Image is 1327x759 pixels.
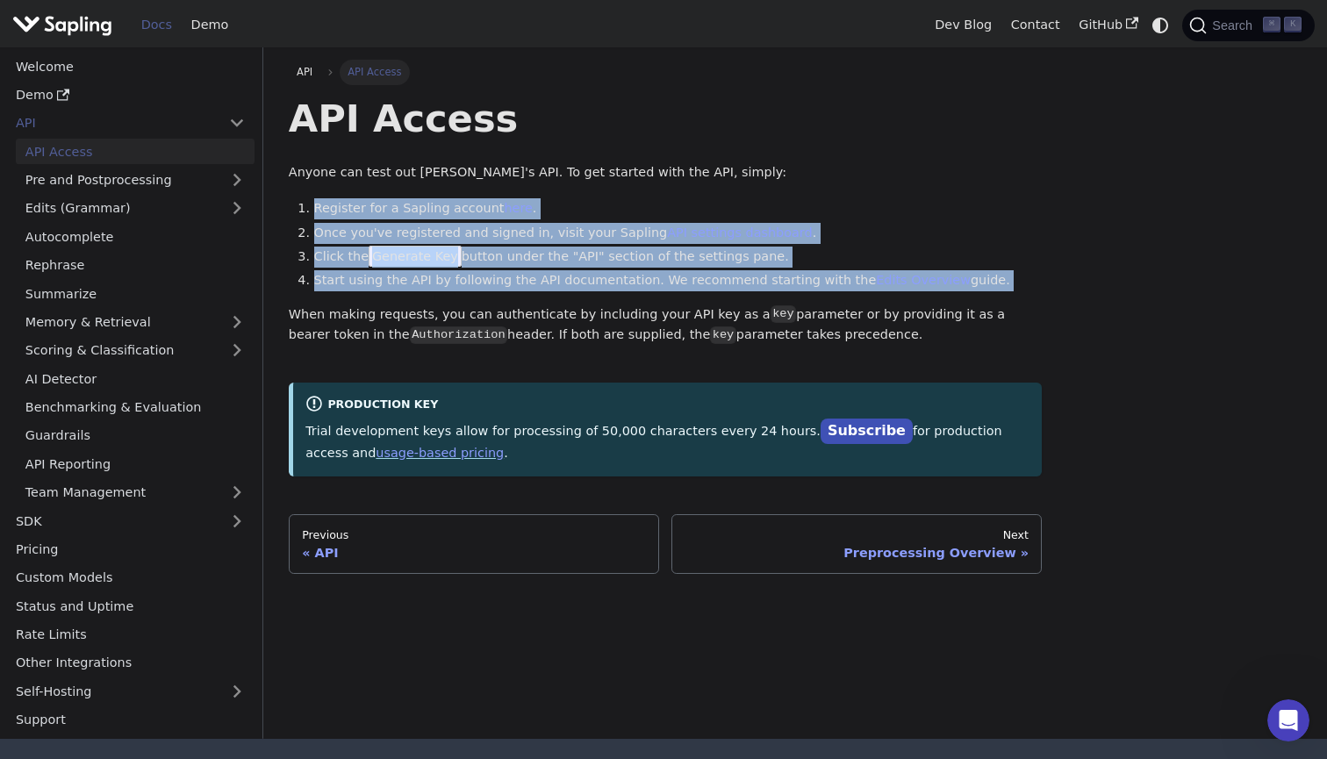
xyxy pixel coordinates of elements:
[1263,17,1280,32] kbd: ⌘
[229,591,297,604] span: Messages
[6,54,255,79] a: Welcome
[289,60,321,84] a: API
[16,480,255,505] a: Team Management
[69,591,105,604] span: Home
[16,253,255,278] a: Rephrase
[117,291,234,312] h2: No messages
[1182,10,1314,41] button: Search (Command+K)
[667,226,812,240] a: API settings dashboard
[6,82,255,108] a: Demo
[1001,11,1070,39] a: Contact
[340,60,410,84] span: API Access
[6,593,255,619] a: Status and Uptime
[1069,11,1147,39] a: GitHub
[289,514,1043,574] nav: Docs pages
[305,419,1029,463] p: Trial development keys allow for processing of 50,000 characters every 24 hours. for production a...
[685,528,1029,542] div: Next
[16,310,255,335] a: Memory & Retrieval
[81,494,270,529] button: Send us a message
[1284,17,1302,32] kbd: K
[182,11,238,39] a: Demo
[130,8,225,38] h1: Messages
[504,201,532,215] a: here
[16,366,255,391] a: AI Detector
[710,326,735,344] code: key
[302,528,645,542] div: Previous
[16,281,255,306] a: Summarize
[6,565,255,591] a: Custom Models
[289,162,1043,183] p: Anyone can test out [PERSON_NAME]'s API. To get started with the API, simply:
[289,60,1043,84] nav: Breadcrumbs
[314,198,1043,219] li: Register for a Sapling account .
[305,395,1029,416] div: Production Key
[314,247,1043,268] li: Click the button under the "API" section of the settings pane.
[289,95,1043,142] h1: API Access
[302,545,645,561] div: API
[771,305,796,323] code: key
[132,11,182,39] a: Docs
[16,423,255,448] a: Guardrails
[821,419,913,444] a: Subscribe
[1267,699,1309,741] iframe: Intercom live chat
[376,446,504,460] a: usage-based pricing
[16,139,255,164] a: API Access
[6,111,219,136] a: API
[297,66,312,78] span: API
[176,548,351,618] button: Messages
[6,537,255,562] a: Pricing
[16,395,255,420] a: Benchmarking & Evaluation
[16,168,255,193] a: Pre and Postprocessing
[219,508,255,533] button: Expand sidebar category 'SDK'
[369,246,462,267] span: Generate Key
[6,650,255,676] a: Other Integrations
[16,196,255,221] a: Edits (Grammar)
[314,270,1043,291] li: Start using the API by following the API documentation. We recommend starting with the guide.
[6,707,255,733] a: Support
[314,223,1043,244] li: Once you've registered and signed in, visit your Sapling .
[308,7,340,39] div: Close
[12,12,118,38] a: Sapling.ai
[12,12,112,38] img: Sapling.ai
[410,326,507,344] code: Authorization
[16,338,255,363] a: Scoring & Classification
[876,273,971,287] a: Edits Overview
[219,111,255,136] button: Collapse sidebar category 'API'
[6,678,255,704] a: Self-Hosting
[40,330,312,347] span: Messages from the team will be shown here
[289,514,659,574] a: PreviousAPI
[16,224,255,249] a: Autocomplete
[1148,12,1173,38] button: Switch between dark and light mode (currently system mode)
[289,304,1043,347] p: When making requests, you can authenticate by including your API key as a parameter or by providi...
[6,622,255,648] a: Rate Limits
[6,508,219,533] a: SDK
[1207,18,1263,32] span: Search
[925,11,1001,39] a: Dev Blog
[685,545,1029,561] div: Preprocessing Overview
[671,514,1042,574] a: NextPreprocessing Overview
[16,451,255,476] a: API Reporting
